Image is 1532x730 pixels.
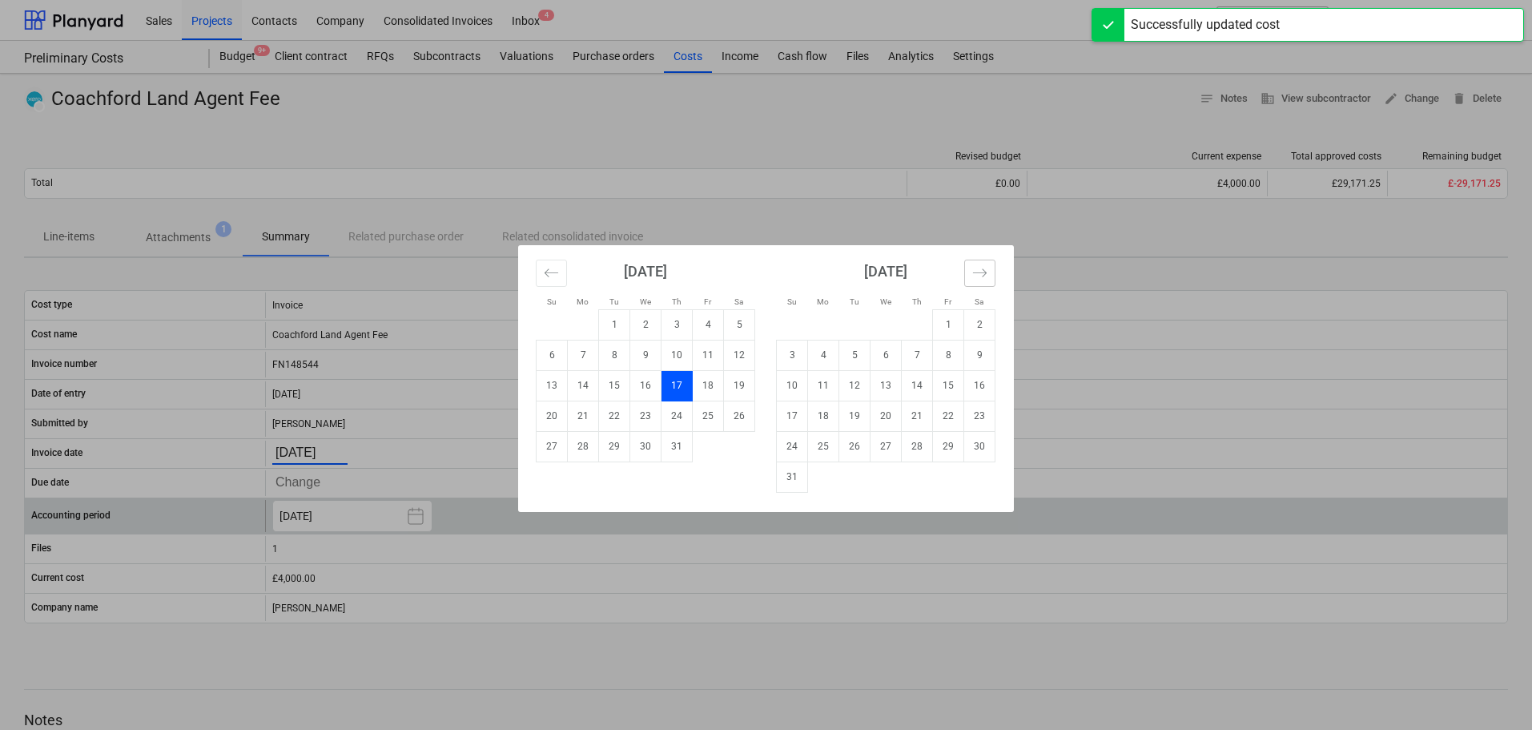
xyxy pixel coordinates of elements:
[975,297,983,306] small: Sa
[777,370,808,401] td: Sunday, August 10, 2025
[693,401,724,431] td: Friday, July 25, 2025
[777,462,808,492] td: Sunday, August 31, 2025
[871,370,902,401] td: Wednesday, August 13, 2025
[933,340,964,370] td: Friday, August 8, 2025
[839,340,871,370] td: Tuesday, August 5, 2025
[871,401,902,431] td: Wednesday, August 20, 2025
[777,401,808,431] td: Sunday, August 17, 2025
[537,431,568,462] td: Sunday, July 27, 2025
[933,401,964,431] td: Friday, August 22, 2025
[630,309,661,340] td: Wednesday, July 2, 2025
[518,245,1014,512] div: Calendar
[724,401,755,431] td: Saturday, July 26, 2025
[624,263,667,280] strong: [DATE]
[839,370,871,401] td: Tuesday, August 12, 2025
[704,297,711,306] small: Fr
[724,340,755,370] td: Saturday, July 12, 2025
[864,263,907,280] strong: [DATE]
[599,401,630,431] td: Tuesday, July 22, 2025
[933,370,964,401] td: Friday, August 15, 2025
[536,260,567,287] button: Move backward to switch to the previous month.
[808,431,839,462] td: Monday, August 25, 2025
[964,309,995,340] td: Saturday, August 2, 2025
[661,401,693,431] td: Thursday, July 24, 2025
[630,370,661,401] td: Wednesday, July 16, 2025
[808,370,839,401] td: Monday, August 11, 2025
[808,340,839,370] td: Monday, August 4, 2025
[599,431,630,462] td: Tuesday, July 29, 2025
[577,297,589,306] small: Mo
[568,340,599,370] td: Monday, July 7, 2025
[693,370,724,401] td: Friday, July 18, 2025
[640,297,651,306] small: We
[630,401,661,431] td: Wednesday, July 23, 2025
[568,431,599,462] td: Monday, July 28, 2025
[1131,15,1280,34] div: Successfully updated cost
[661,309,693,340] td: Thursday, July 3, 2025
[630,431,661,462] td: Wednesday, July 30, 2025
[787,297,797,306] small: Su
[547,297,557,306] small: Su
[568,401,599,431] td: Monday, July 21, 2025
[912,297,922,306] small: Th
[902,401,933,431] td: Thursday, August 21, 2025
[1452,653,1532,730] iframe: Chat Widget
[902,431,933,462] td: Thursday, August 28, 2025
[964,260,995,287] button: Move forward to switch to the next month.
[599,309,630,340] td: Tuesday, July 1, 2025
[672,297,682,306] small: Th
[537,370,568,401] td: Sunday, July 13, 2025
[808,401,839,431] td: Monday, August 18, 2025
[777,340,808,370] td: Sunday, August 3, 2025
[609,297,619,306] small: Tu
[693,309,724,340] td: Friday, July 4, 2025
[817,297,829,306] small: Mo
[871,340,902,370] td: Wednesday, August 6, 2025
[964,340,995,370] td: Saturday, August 9, 2025
[964,370,995,401] td: Saturday, August 16, 2025
[724,309,755,340] td: Saturday, July 5, 2025
[871,431,902,462] td: Wednesday, August 27, 2025
[839,431,871,462] td: Tuesday, August 26, 2025
[661,370,693,401] td: Selected. Thursday, July 17, 2025
[599,370,630,401] td: Tuesday, July 15, 2025
[902,340,933,370] td: Thursday, August 7, 2025
[880,297,891,306] small: We
[839,401,871,431] td: Tuesday, August 19, 2025
[661,431,693,462] td: Thursday, July 31, 2025
[944,297,951,306] small: Fr
[724,370,755,401] td: Saturday, July 19, 2025
[964,401,995,431] td: Saturday, August 23, 2025
[777,431,808,462] td: Sunday, August 24, 2025
[537,340,568,370] td: Sunday, July 6, 2025
[964,431,995,462] td: Saturday, August 30, 2025
[850,297,859,306] small: Tu
[693,340,724,370] td: Friday, July 11, 2025
[933,431,964,462] td: Friday, August 29, 2025
[599,340,630,370] td: Tuesday, July 8, 2025
[661,340,693,370] td: Thursday, July 10, 2025
[933,309,964,340] td: Friday, August 1, 2025
[902,370,933,401] td: Thursday, August 14, 2025
[568,370,599,401] td: Monday, July 14, 2025
[734,297,743,306] small: Sa
[630,340,661,370] td: Wednesday, July 9, 2025
[537,401,568,431] td: Sunday, July 20, 2025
